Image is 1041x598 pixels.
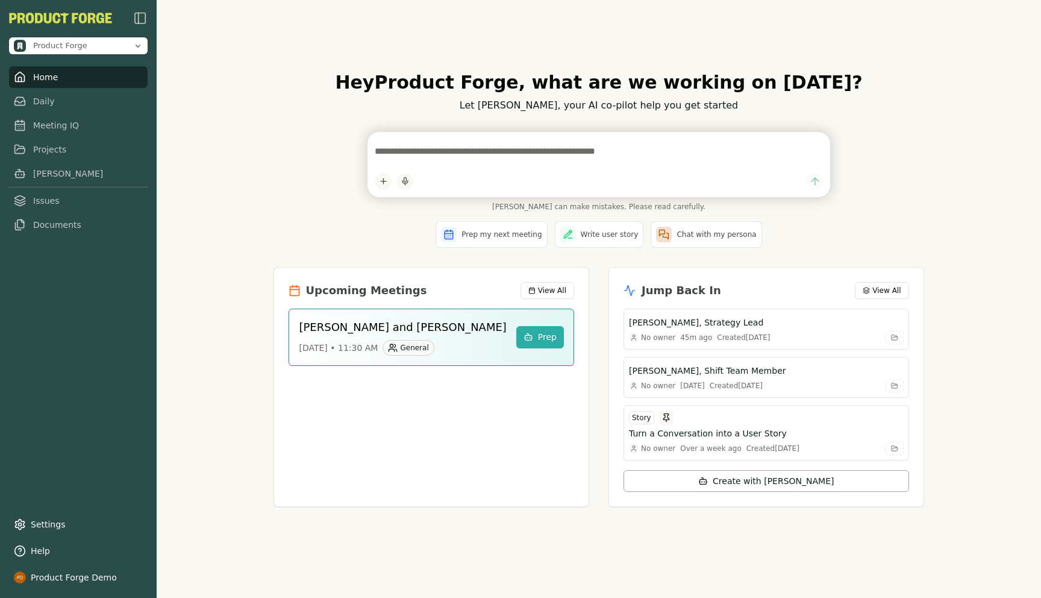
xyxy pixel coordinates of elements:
a: Meeting IQ [9,115,148,136]
img: sidebar [133,11,148,25]
a: Home [9,66,148,88]
div: Story [629,411,654,424]
h3: [PERSON_NAME], Shift Team Member [629,365,786,377]
img: Product Forge [9,13,112,24]
p: Let [PERSON_NAME], your AI co-pilot help you get started [274,98,924,113]
button: Write user story [555,221,644,248]
span: Product Forge [33,40,87,51]
a: [PERSON_NAME] [9,163,148,184]
button: Open organization switcher [9,37,148,54]
a: Daily [9,90,148,112]
button: Add content to chat [375,173,392,190]
a: Projects [9,139,148,160]
a: Documents [9,214,148,236]
button: PF-Logo [9,13,112,24]
button: View All [855,282,908,299]
span: No owner [641,444,675,453]
button: Prep my next meeting [436,221,547,248]
button: Help [9,540,148,562]
button: Start dictation [396,173,413,190]
span: [PERSON_NAME] can make mistakes. Please read carefully. [367,202,830,212]
button: Close Sidebar [133,11,148,25]
div: Created [DATE] [746,444,799,453]
a: Issues [9,190,148,212]
span: No owner [641,333,675,342]
button: View All [520,282,574,299]
button: Chat with my persona [651,221,761,248]
div: General [383,340,434,356]
button: Product Forge Demo [9,567,148,588]
h2: Jump Back In [642,282,721,299]
button: Create with [PERSON_NAME] [624,470,909,492]
h1: Hey Product Forge , what are we working on [DATE]? [274,72,924,93]
h3: [PERSON_NAME] and [PERSON_NAME] [299,319,506,335]
a: Settings [9,514,148,535]
span: View All [538,286,566,295]
span: Prep my next meeting [461,230,542,239]
div: Created [DATE] [710,381,763,391]
div: [DATE] • 11:30 AM [299,340,506,356]
span: Prep [538,331,557,344]
button: Send message [807,173,823,189]
div: Created [DATE] [717,333,770,342]
span: Write user story [581,230,639,239]
h3: Turn a Conversation into a User Story [629,427,787,439]
div: 45m ago [680,333,712,342]
span: Chat with my persona [677,230,756,239]
a: [PERSON_NAME] and [PERSON_NAME][DATE] • 11:30 AMGeneralPrep [289,309,574,366]
h2: Upcoming Meetings [305,282,427,299]
img: profile [14,571,26,584]
div: Over a week ago [680,444,742,453]
span: No owner [641,381,675,391]
span: View All [872,286,901,295]
div: [DATE] [680,381,705,391]
img: Product Forge [14,40,26,52]
span: Create with [PERSON_NAME] [713,475,834,487]
h3: [PERSON_NAME], Strategy Lead [629,316,763,329]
